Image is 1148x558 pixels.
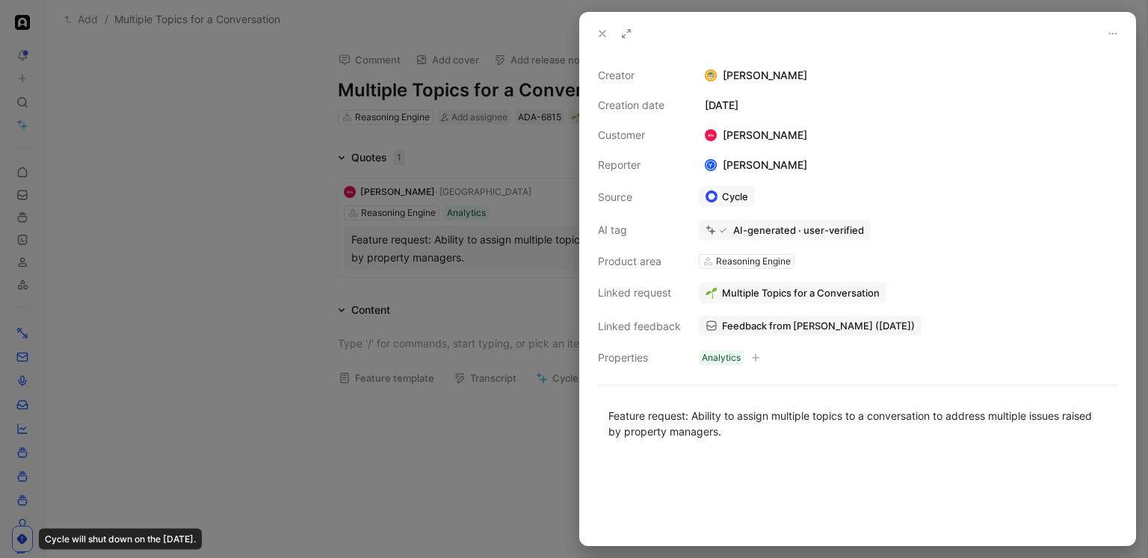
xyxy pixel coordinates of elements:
[699,96,1117,114] div: [DATE]
[699,186,755,207] a: Cycle
[705,129,717,141] img: logo
[598,96,681,114] div: Creation date
[733,223,864,237] div: AI-generated · user-verified
[706,161,716,170] div: Y
[39,529,202,550] div: Cycle will shut down on the [DATE].
[598,126,681,144] div: Customer
[608,408,1107,439] div: Feature request: Ability to assign multiple topics to a conversation to address multiple issues r...
[598,188,681,206] div: Source
[598,156,681,174] div: Reporter
[598,66,681,84] div: Creator
[699,315,922,336] a: Feedback from [PERSON_NAME] ([DATE])
[702,350,741,365] div: Analytics
[706,71,716,81] img: avatar
[699,66,1117,84] div: [PERSON_NAME]
[722,319,915,332] span: Feedback from [PERSON_NAME] ([DATE])
[598,284,681,302] div: Linked request
[699,126,813,144] div: [PERSON_NAME]
[699,156,813,174] div: [PERSON_NAME]
[598,349,681,367] div: Properties
[598,221,681,239] div: AI tag
[598,252,681,270] div: Product area
[598,317,681,335] div: Linked feedback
